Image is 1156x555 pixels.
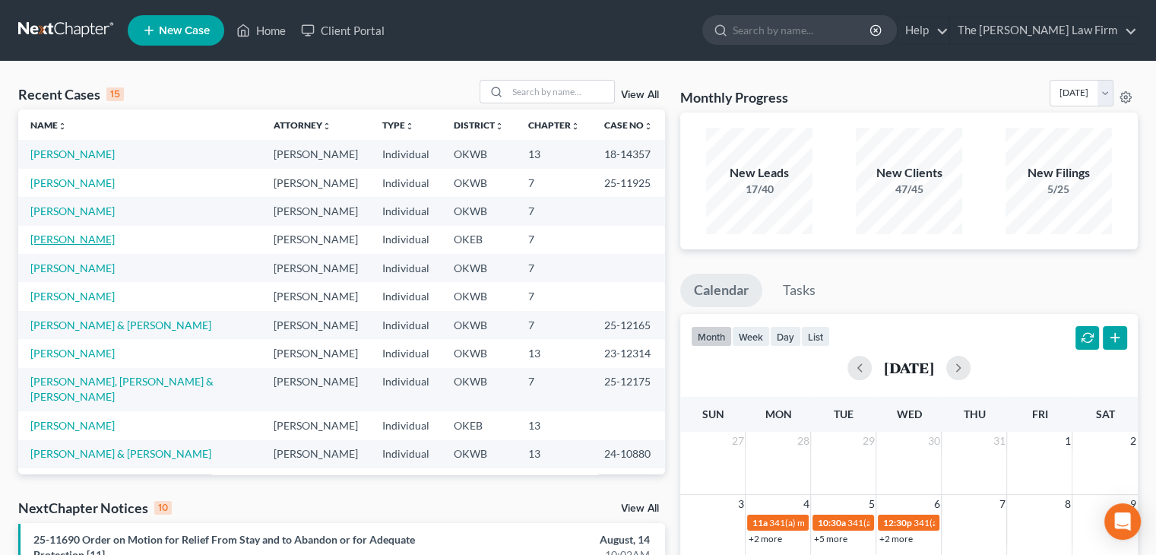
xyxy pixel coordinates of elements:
[847,517,1074,528] span: 341(a) meeting for [PERSON_NAME] & [PERSON_NAME]
[926,432,941,450] span: 30
[261,197,370,225] td: [PERSON_NAME]
[370,339,442,367] td: Individual
[370,197,442,225] td: Individual
[702,408,724,420] span: Sun
[495,122,504,131] i: unfold_more
[592,140,665,168] td: 18-14357
[261,468,370,496] td: [PERSON_NAME]
[106,87,124,101] div: 15
[879,533,912,544] a: +2 more
[884,360,934,376] h2: [DATE]
[454,119,504,131] a: Districtunfold_more
[442,254,516,282] td: OKWB
[154,501,172,515] div: 10
[370,411,442,439] td: Individual
[159,25,210,36] span: New Case
[768,517,915,528] span: 341(a) meeting for [PERSON_NAME]
[913,517,1140,528] span: 341(a) meeting for [PERSON_NAME] & [PERSON_NAME]
[882,517,911,528] span: 12:30p
[516,140,592,168] td: 13
[733,16,872,44] input: Search by name...
[730,432,745,450] span: 27
[896,408,921,420] span: Wed
[860,432,876,450] span: 29
[866,495,876,513] span: 5
[30,233,115,246] a: [PERSON_NAME]
[18,499,172,517] div: NextChapter Notices
[454,532,650,547] div: August, 14
[516,169,592,197] td: 7
[770,326,801,347] button: day
[30,447,211,460] a: [PERSON_NAME] & [PERSON_NAME]
[516,411,592,439] td: 13
[370,311,442,339] td: Individual
[644,122,653,131] i: unfold_more
[508,81,614,103] input: Search by name...
[680,88,788,106] h3: Monthly Progress
[382,119,414,131] a: Typeunfold_more
[370,226,442,254] td: Individual
[706,164,812,182] div: New Leads
[963,408,985,420] span: Thu
[261,169,370,197] td: [PERSON_NAME]
[1006,182,1112,197] div: 5/25
[261,254,370,282] td: [PERSON_NAME]
[752,517,767,528] span: 11a
[795,432,810,450] span: 28
[442,282,516,310] td: OKWB
[898,17,949,44] a: Help
[801,326,830,347] button: list
[592,440,665,468] td: 24-10880
[516,254,592,282] td: 7
[997,495,1006,513] span: 7
[1006,164,1112,182] div: New Filings
[442,226,516,254] td: OKEB
[856,182,962,197] div: 47/45
[932,495,941,513] span: 6
[592,169,665,197] td: 25-11925
[274,119,331,131] a: Attorneyunfold_more
[592,368,665,411] td: 25-12175
[592,311,665,339] td: 25-12165
[765,408,791,420] span: Mon
[1031,408,1047,420] span: Fri
[1129,495,1138,513] span: 9
[1104,503,1141,540] div: Open Intercom Messenger
[30,419,115,432] a: [PERSON_NAME]
[571,122,580,131] i: unfold_more
[1129,432,1138,450] span: 2
[261,339,370,367] td: [PERSON_NAME]
[732,326,770,347] button: week
[691,326,732,347] button: month
[516,226,592,254] td: 7
[736,495,745,513] span: 3
[322,122,331,131] i: unfold_more
[30,147,115,160] a: [PERSON_NAME]
[405,122,414,131] i: unfold_more
[516,368,592,411] td: 7
[1063,495,1072,513] span: 8
[261,140,370,168] td: [PERSON_NAME]
[261,411,370,439] td: [PERSON_NAME]
[834,408,854,420] span: Tue
[592,468,665,496] td: 25-80633
[261,282,370,310] td: [PERSON_NAME]
[1063,432,1072,450] span: 1
[30,262,115,274] a: [PERSON_NAME]
[516,282,592,310] td: 7
[30,319,211,331] a: [PERSON_NAME] & [PERSON_NAME]
[442,468,516,496] td: OKEB
[442,411,516,439] td: OKEB
[261,368,370,411] td: [PERSON_NAME]
[30,119,67,131] a: Nameunfold_more
[801,495,810,513] span: 4
[813,533,847,544] a: +5 more
[30,176,115,189] a: [PERSON_NAME]
[370,468,442,496] td: Individual
[706,182,812,197] div: 17/40
[442,169,516,197] td: OKWB
[30,290,115,303] a: [PERSON_NAME]
[442,311,516,339] td: OKWB
[516,468,592,496] td: 7
[370,282,442,310] td: Individual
